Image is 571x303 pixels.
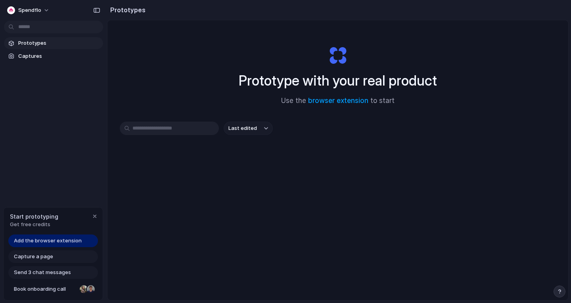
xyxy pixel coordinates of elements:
[79,284,88,294] div: Nicole Kubica
[224,122,273,135] button: Last edited
[8,283,98,295] a: Book onboarding call
[14,285,77,293] span: Book onboarding call
[10,212,58,221] span: Start prototyping
[18,52,100,60] span: Captures
[4,37,103,49] a: Prototypes
[86,284,96,294] div: Christian Iacullo
[107,5,146,15] h2: Prototypes
[281,96,395,106] span: Use the to start
[10,221,58,229] span: Get free credits
[14,269,71,276] span: Send 3 chat messages
[14,237,82,245] span: Add the browser extension
[239,70,437,91] h1: Prototype with your real product
[18,39,100,47] span: Prototypes
[14,253,53,261] span: Capture a page
[4,4,54,17] button: spendflo
[4,50,103,62] a: Captures
[308,97,368,105] a: browser extension
[228,124,257,132] span: Last edited
[18,6,41,14] span: spendflo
